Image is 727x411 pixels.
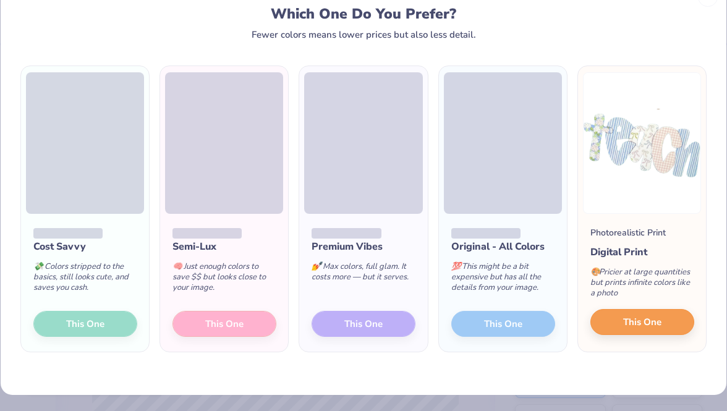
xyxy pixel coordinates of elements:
span: 🧠 [172,261,182,272]
div: Digital Print [590,245,694,260]
span: 💯 [451,261,461,272]
div: Premium Vibes [312,239,415,254]
span: 💸 [33,261,43,272]
div: Fewer colors means lower prices but also less detail. [252,30,476,40]
div: Just enough colors to save $$ but looks close to your image. [172,254,276,305]
div: Photorealistic Print [590,226,666,239]
div: Colors stripped to the basics, still looks cute, and saves you cash. [33,254,137,305]
span: 💅 [312,261,321,272]
div: Which One Do You Prefer? [35,6,693,22]
img: Photorealistic preview [583,72,701,214]
span: This One [623,315,661,329]
button: This One [590,309,694,335]
div: Original - All Colors [451,239,555,254]
div: Pricier at large quantities but prints infinite colors like a photo [590,260,694,311]
span: 🎨 [590,266,600,278]
div: Cost Savvy [33,239,137,254]
div: Semi-Lux [172,239,276,254]
div: Max colors, full glam. It costs more — but it serves. [312,254,415,295]
div: This might be a bit expensive but has all the details from your image. [451,254,555,305]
